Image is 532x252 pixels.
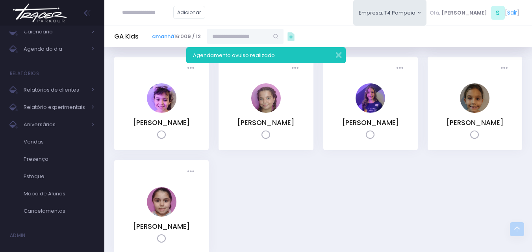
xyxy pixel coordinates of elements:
img: Nina Loureiro Andrusyszyn [147,83,176,113]
span: Presença [24,154,95,164]
a: [PERSON_NAME] [237,118,295,127]
a: [PERSON_NAME] [133,222,190,231]
span: Aniversários [24,120,87,130]
a: [PERSON_NAME] [446,118,504,127]
img: Sofia Ramos Roman Torres [460,83,489,113]
a: Sophia de Souza Arantes [147,211,176,219]
span: Agendamento avulso realizado [193,52,275,59]
span: Agenda do dia [24,44,87,54]
a: Sair [507,9,517,17]
img: Rosa Widman [356,83,385,113]
a: Nina Loureiro Andrusyszyn [147,107,176,115]
span: Relatório experimentais [24,102,87,112]
span: Vendas [24,137,95,147]
h4: Relatórios [10,66,39,81]
span: S [491,6,505,20]
span: Mapa de Alunos [24,189,95,199]
span: [PERSON_NAME] [441,9,487,17]
a: Rosa Widman [356,107,385,115]
img: Paolla Guerreiro [251,83,281,113]
span: Olá, [430,9,440,17]
span: Cancelamentos [24,206,95,216]
a: [PERSON_NAME] [133,118,190,127]
h4: Admin [10,228,26,243]
span: Estoque [24,171,95,182]
a: amanhã [152,33,174,40]
img: Sophia de Souza Arantes [147,187,176,217]
h5: GA Kids [114,33,139,40]
div: [ ] [426,4,522,22]
a: [PERSON_NAME] [342,118,399,127]
span: Relatórios de clientes [24,85,87,95]
strong: 9 / 12 [187,33,201,40]
a: Sofia Ramos Roman Torres [460,107,489,115]
span: 16:00 [152,33,201,40]
a: Paolla Guerreiro [251,107,281,115]
a: Adicionar [173,6,206,19]
span: Calendário [24,27,87,37]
